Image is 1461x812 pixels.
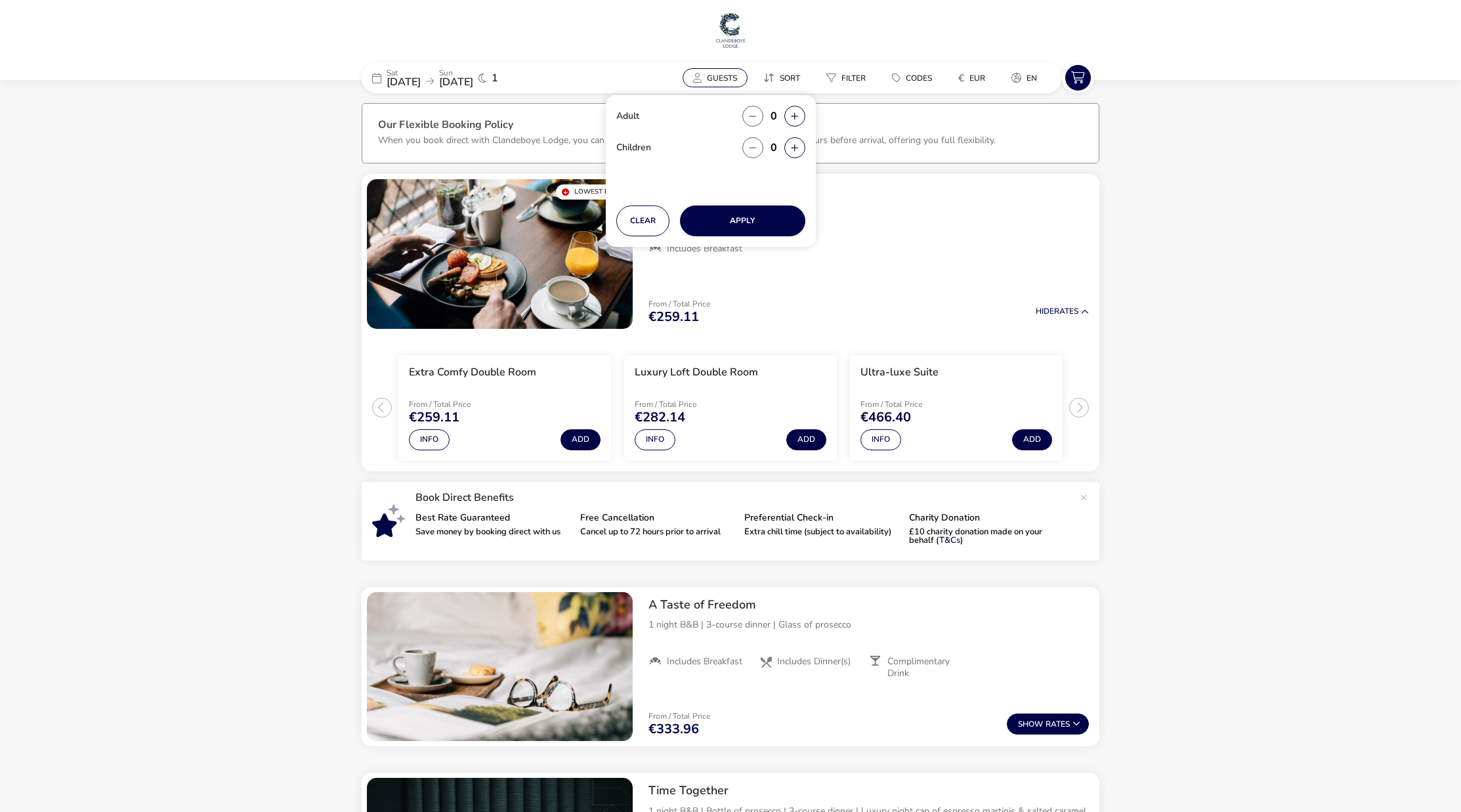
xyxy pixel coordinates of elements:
button: Codes [881,68,942,87]
span: €466.40 [860,411,911,424]
h3: Luxury Loft Double Room [635,366,758,379]
p: From / Total Price [409,400,521,408]
p: Best Rate Guaranteed [415,513,570,523]
swiper-slide: 1 / 1 [367,179,633,329]
p: From / Total Price [635,400,747,408]
span: €333.96 [648,723,699,736]
p: Sun [439,69,473,77]
p: Cancel up to 72 hours prior to arrival [580,528,734,536]
i: € [958,72,964,85]
swiper-slide: 2 / 3 [618,350,843,466]
button: en [1001,68,1048,87]
div: Sat[DATE]Sun[DATE]1 [362,62,559,93]
button: HideRates [1036,307,1089,316]
naf-pibe-menu-bar-item: €EUR [948,68,1001,87]
label: Adult [616,112,650,121]
button: Add [786,429,826,450]
p: £10 charity donation made on your behalf ( ) [909,528,1063,545]
span: Guests [707,73,737,83]
h2: Time Together [648,783,1089,798]
span: Includes Breakfast [667,656,742,668]
span: Filter [841,73,866,83]
p: Save money by booking direct with us [415,528,570,536]
span: €259.11 [409,411,459,424]
h3: Ultra-luxe Suite [860,366,939,379]
button: €EUR [948,68,996,87]
button: Apply [680,205,805,236]
div: Bed & Breakfast1 night B&B | Best available rateIncludes Breakfast [638,174,1099,266]
button: Info [409,429,450,450]
img: Main Website [714,11,747,50]
swiper-slide: 1 / 3 [392,350,618,466]
span: Includes Breakfast [667,243,742,255]
button: Sort [753,68,811,87]
span: Complimentary Drink [887,656,969,679]
p: From / Total Price [648,300,710,308]
span: Sort [780,73,800,83]
h2: Bed & Breakfast [648,184,1089,200]
p: Book Direct Benefits [415,492,1073,503]
p: Preferential Check-in [744,513,899,523]
span: [DATE] [387,75,421,89]
span: Codes [906,73,932,83]
button: Add [561,429,601,450]
p: Extra chill time (subject to availability) [744,528,899,536]
div: A Taste of Freedom1 night B&B | 3-course dinner | Glass of proseccoIncludes BreakfastIncludes Din... [638,587,1099,691]
p: From / Total Price [648,712,710,720]
p: When you book direct with Clandeboye Lodge, you can cancel or change your booking for free up to ... [378,134,996,146]
span: Show [1018,720,1046,729]
naf-pibe-menu-bar-item: Filter [816,68,881,87]
span: €282.14 [635,411,685,424]
naf-pibe-menu-bar-item: en [1001,68,1053,87]
h3: Extra Comfy Double Room [409,366,536,379]
a: T&Cs [939,534,960,546]
div: Lowest Rate [556,184,627,200]
button: Add [1012,429,1052,450]
p: 1 night B&B | Best available rate [648,205,1089,219]
label: Children [616,143,662,152]
naf-pibe-menu-bar-item: Sort [753,68,816,87]
button: ShowRates [1007,714,1089,735]
button: Info [635,429,675,450]
h2: A Taste of Freedom [648,597,1089,612]
button: Info [860,429,901,450]
p: Charity Donation [909,513,1063,523]
swiper-slide: 3 / 3 [843,350,1069,466]
span: Hide [1036,306,1054,316]
span: €259.11 [648,310,699,324]
span: Includes Dinner(s) [777,656,851,668]
span: EUR [969,73,985,83]
p: Sat [387,69,421,77]
naf-pibe-menu-bar-item: Codes [881,68,948,87]
p: 1 night B&B | 3-course dinner | Glass of prosecco [648,618,1089,631]
span: [DATE] [439,75,473,89]
swiper-slide: 1 / 1 [367,592,633,742]
naf-pibe-menu-bar-item: Guests [683,68,753,87]
span: 1 [492,73,498,83]
span: en [1027,73,1037,83]
button: Clear [616,205,669,236]
p: From / Total Price [860,400,973,408]
h3: Our Flexible Booking Policy [378,119,1083,133]
button: Guests [683,68,748,87]
p: Free Cancellation [580,513,734,523]
button: Filter [816,68,876,87]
